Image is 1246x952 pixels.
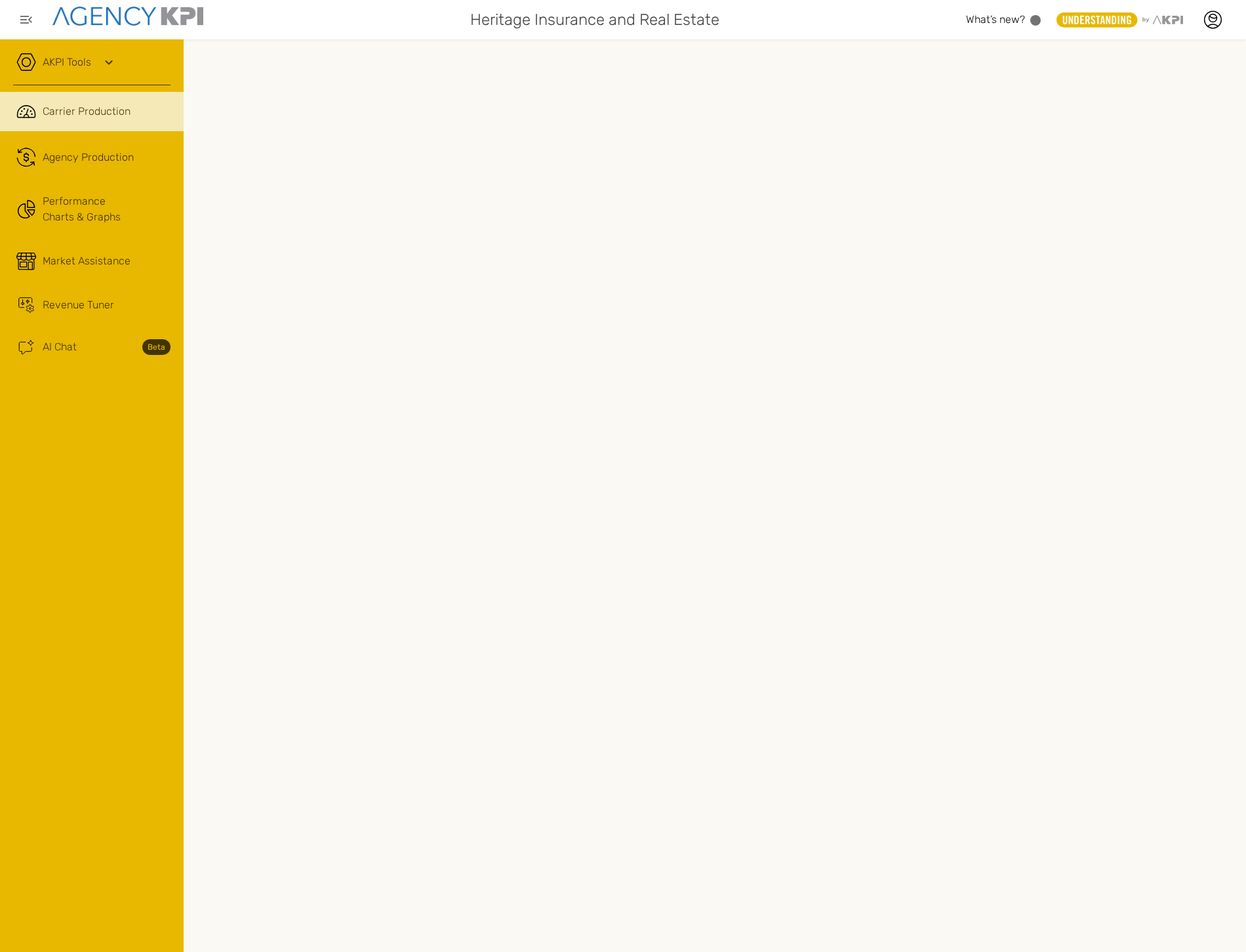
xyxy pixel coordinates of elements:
[470,8,719,31] span: Heritage Insurance and Real Estate
[43,253,131,269] span: Market Assistance
[52,7,203,26] img: agencykpi-logo-550x69-2d9e3fa8.png
[43,339,77,355] span: AI Chat
[142,339,171,355] strong: Beta
[966,13,1025,26] span: What’s new?
[43,104,131,119] span: Carrier Production
[43,297,114,313] span: Revenue Tuner
[43,150,134,165] span: Agency Production
[43,54,91,70] a: AKPI Tools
